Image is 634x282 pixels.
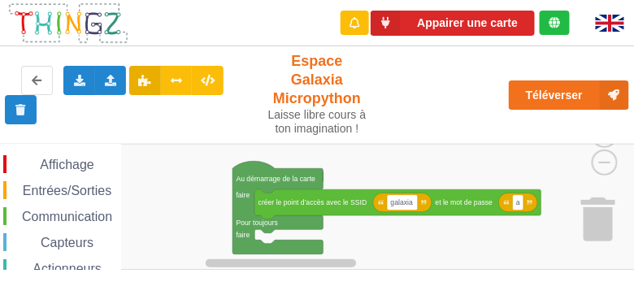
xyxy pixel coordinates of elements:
[237,191,250,199] text: faire
[371,11,535,36] button: Appairer une carte
[267,52,366,136] div: Espace Galaxia Micropython
[258,198,367,206] text: créer le point d'accès avec le SSID
[7,2,129,45] img: thingz_logo.png
[237,219,279,227] text: Pour toujours
[237,231,250,239] text: faire
[30,262,104,275] span: Actionneurs
[20,210,115,223] span: Communication
[38,236,96,249] span: Capteurs
[20,184,114,197] span: Entrées/Sorties
[267,108,366,136] div: Laisse libre cours à ton imagination !
[237,175,316,183] text: Au démarrage de la carte
[37,158,96,171] span: Affichage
